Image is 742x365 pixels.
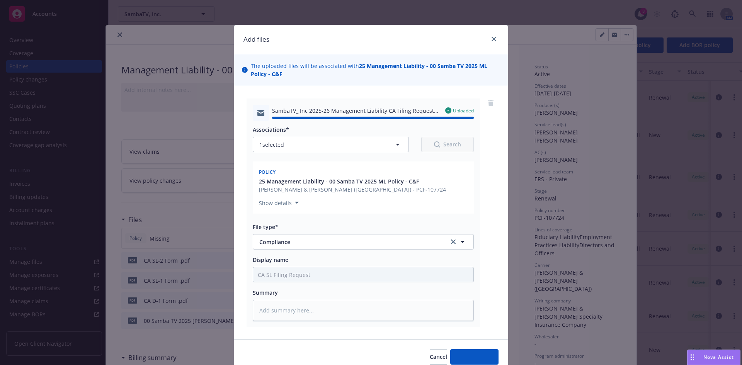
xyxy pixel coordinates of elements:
[253,223,278,231] span: File type*
[253,289,278,296] span: Summary
[687,350,740,365] button: Nova Assist
[253,256,288,263] span: Display name
[253,234,474,250] button: Complianceclear selection
[253,267,473,282] input: Add display name here...
[703,354,734,360] span: Nova Assist
[688,350,697,365] div: Drag to move
[449,237,458,246] a: clear selection
[259,238,438,246] span: Compliance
